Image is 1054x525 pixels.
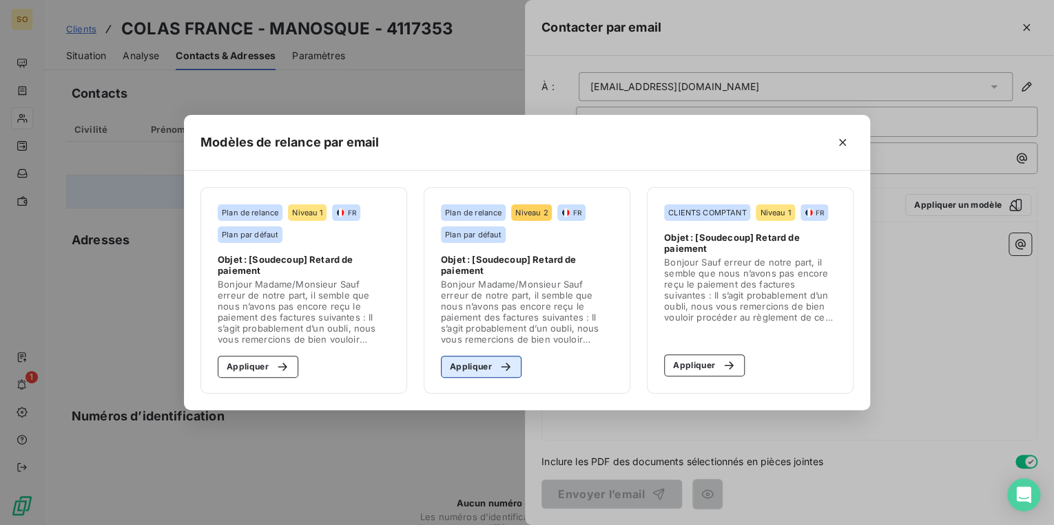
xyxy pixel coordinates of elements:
span: Niveau 1 [292,208,322,217]
span: Bonjour Madame/Monsieur Sauf erreur de notre part, il semble que nous n’avons pas encore reçu le ... [218,279,390,345]
div: FR [805,208,824,217]
div: FR [561,208,581,217]
span: Objet : [Soudecoup] Retard de paiement [218,254,390,276]
span: Objet : [Soudecoup] Retard de paiement [441,254,613,276]
span: Plan par défaut [445,231,502,239]
button: Appliquer [441,356,521,378]
span: Plan par défaut [222,231,278,239]
div: FR [336,208,355,217]
span: Bonjour Madame/Monsieur Sauf erreur de notre part, il semble que nous n’avons pas encore reçu le ... [441,279,613,345]
span: Plan de relance [222,208,278,217]
button: Appliquer [664,354,745,376]
span: Niveau 2 [515,208,548,217]
span: Objet : [Soudecoup] Retard de paiement [664,232,836,254]
div: Open Intercom Messenger [1007,478,1040,511]
span: CLIENTS COMPTANT [668,208,746,217]
span: Plan de relance [445,208,502,217]
span: Bonjour Sauf erreur de notre part, il semble que nous n’avons pas encore reçu le paiement des fac... [664,257,836,323]
button: Appliquer [218,356,298,378]
h5: Modèles de relance par email [200,133,379,152]
span: Niveau 1 [760,208,790,217]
